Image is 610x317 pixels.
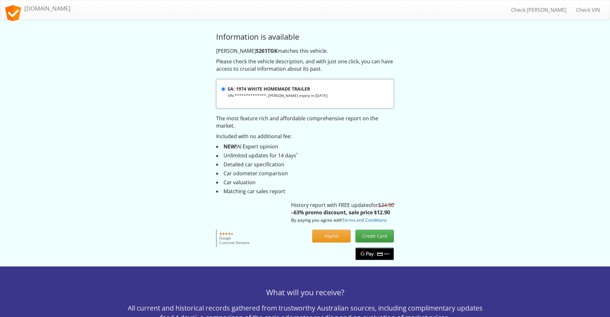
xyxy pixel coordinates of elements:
[0,0,75,16] a: [DOMAIN_NAME]
[5,5,21,21] img: logo.svg
[384,252,389,256] text: ••••••
[216,179,394,186] li: Car valuation
[216,230,253,247] img: Google customer reviews
[571,2,605,18] a: Check VIN
[355,247,394,260] button: Google Pay
[221,87,225,91] input: SA: 1974 WHITE HOMEMADE TRAILER VIN **************, [PERSON_NAME] expiry in [DATE]
[355,230,394,242] button: Credit Card
[216,115,394,130] p: The most feature rich and affordable comprehensive report on the market.
[216,58,394,73] p: Please check the vehicle description, and with just one click, you can have access to crucial inf...
[216,152,394,159] li: Unlimited updates for 14 days
[216,47,394,55] p: [PERSON_NAME] matches this vehicle.
[506,2,571,18] a: Check [PERSON_NAME]
[371,202,394,209] span: for
[342,217,386,223] a: Terms and Conditions
[216,161,394,168] li: Detailed car specification
[216,188,394,195] li: Matching car sales report
[216,143,394,150] li: AI Expert opinion
[256,47,278,54] strong: S261TGK
[216,133,394,140] p: Included with no additional fee:
[378,202,394,209] s: $34.90
[123,288,488,297] h3: What will you receive?
[224,143,237,150] strong: NEW!
[228,86,310,92] strong: SA: 1974 WHITE HOMEMADE TRAILER
[312,230,351,242] button: PayPal
[291,217,386,223] small: By paying you agree with
[291,209,390,216] strong: –63% promo discount, sale price $12.90
[216,33,394,41] h3: Information is available
[291,202,394,224] p: History report with FREE updates
[216,170,394,177] li: Car odometer comparison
